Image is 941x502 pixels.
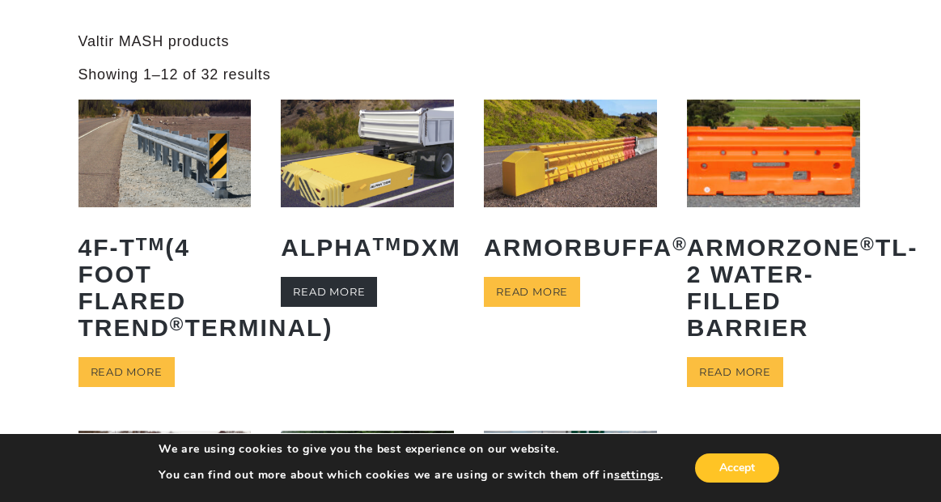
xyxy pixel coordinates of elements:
button: settings [614,468,660,483]
sup: ® [860,234,875,254]
p: We are using cookies to give you the best experience on our website. [159,442,663,457]
p: Showing 1–12 of 32 results [78,66,271,84]
h2: 4F-T (4 Foot Flared TREND Terminal) [78,222,252,353]
p: You can find out more about which cookies we are using or switch them off in . [159,468,663,483]
h2: ArmorZone TL-2 Water-Filled Barrier [687,222,860,353]
a: Read more about “ALPHATM DXM” [281,277,377,307]
h2: ALPHA DXM [281,222,454,273]
button: Accept [695,453,779,483]
h2: ArmorBuffa [484,222,657,273]
a: ALPHATMDXM [281,100,454,274]
a: Read more about “ArmorZone® TL-2 Water-Filled Barrier” [687,357,783,387]
a: Read more about “ArmorBuffa®” [484,277,580,307]
a: ArmorBuffa® [484,100,657,274]
sup: ® [170,314,185,334]
a: 4F-TTM(4 Foot Flared TREND®Terminal) [78,100,252,354]
sup: ® [672,234,688,254]
p: Valtir MASH products [78,32,863,51]
a: Read more about “4F-TTM (4 Foot Flared TREND® Terminal)” [78,357,175,387]
sup: TM [136,234,166,254]
sup: TM [373,234,403,254]
a: ArmorZone®TL-2 Water-Filled Barrier [687,100,860,354]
